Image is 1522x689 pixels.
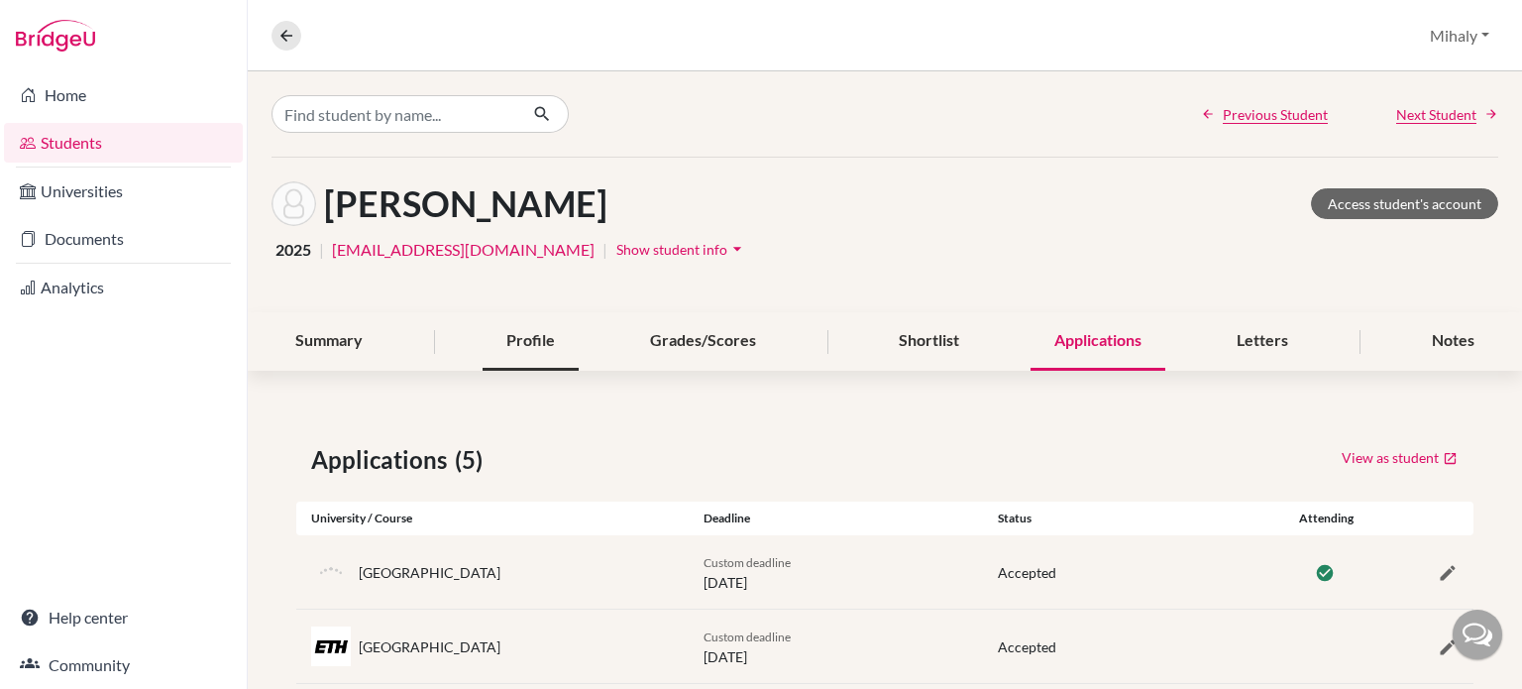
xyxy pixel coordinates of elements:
[998,638,1056,655] span: Accepted
[615,234,748,265] button: Show student infoarrow_drop_down
[689,626,983,667] div: [DATE]
[704,630,791,644] span: Custom deadline
[311,442,455,478] span: Applications
[359,562,500,583] div: [GEOGRAPHIC_DATA]
[689,510,983,527] div: Deadline
[44,14,88,32] span: Súgó
[296,510,689,527] div: University / Course
[311,627,351,666] img: ch_eth_3w2qmga9.jpeg
[1031,312,1165,371] div: Applications
[1341,442,1459,473] a: View as student
[4,172,243,211] a: Universities
[4,598,243,637] a: Help center
[275,238,311,262] span: 2025
[319,238,324,262] span: |
[272,312,386,371] div: Summary
[4,123,243,163] a: Students
[332,238,595,262] a: [EMAIL_ADDRESS][DOMAIN_NAME]
[455,442,490,478] span: (5)
[4,75,243,115] a: Home
[359,636,500,657] div: [GEOGRAPHIC_DATA]
[1396,104,1498,125] a: Next Student
[983,510,1277,527] div: Status
[324,182,607,225] h1: [PERSON_NAME]
[704,555,791,570] span: Custom deadline
[16,20,95,52] img: Bridge-U
[875,312,983,371] div: Shortlist
[1223,104,1328,125] span: Previous Student
[1311,188,1498,219] a: Access student's account
[998,564,1056,581] span: Accepted
[4,268,243,307] a: Analytics
[483,312,579,371] div: Profile
[311,552,351,592] img: default-university-logo-42dd438d0b49c2174d4c41c49dcd67eec2da6d16b3a2f6d5de70cc347232e317.png
[616,241,727,258] span: Show student info
[1213,312,1312,371] div: Letters
[1277,510,1375,527] div: Attending
[272,95,517,133] input: Find student by name...
[1396,104,1476,125] span: Next Student
[4,645,243,685] a: Community
[727,239,747,259] i: arrow_drop_down
[4,219,243,259] a: Documents
[602,238,607,262] span: |
[1201,104,1328,125] a: Previous Student
[1421,17,1498,55] button: Mihaly
[689,551,983,593] div: [DATE]
[272,181,316,226] img: László Pyber's avatar
[626,312,780,371] div: Grades/Scores
[1408,312,1498,371] div: Notes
